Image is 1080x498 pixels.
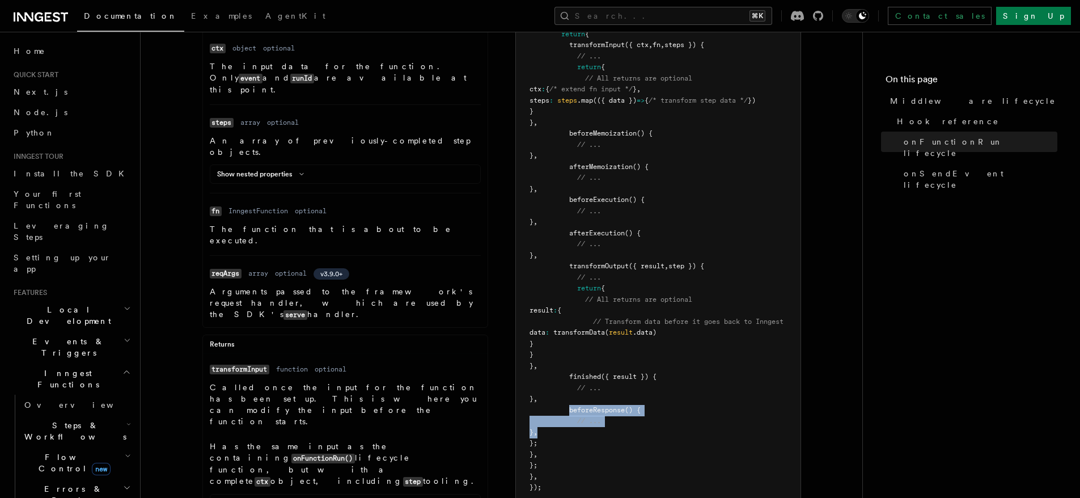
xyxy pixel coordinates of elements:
[577,417,601,425] span: // ...
[210,269,242,278] code: reqArgs
[265,11,325,20] span: AgentKit
[530,119,533,126] span: }
[569,373,601,381] span: finished
[239,74,262,83] code: event
[533,450,537,458] span: ,
[549,85,633,93] span: /* extend fn input */
[530,340,533,348] span: }
[530,328,545,336] span: data
[633,85,637,93] span: }
[888,7,992,25] a: Contact sales
[533,362,537,370] span: ,
[530,450,533,458] span: }
[625,41,649,49] span: ({ ctx
[9,152,63,161] span: Inngest tour
[601,284,605,292] span: {
[275,269,307,278] dd: optional
[24,400,141,410] span: Overview
[569,41,625,49] span: transformInput
[585,30,589,38] span: {
[530,218,533,226] span: }
[897,116,999,127] span: Hook reference
[577,273,601,281] span: // ...
[267,118,299,127] dd: optional
[553,306,557,314] span: :
[14,189,81,210] span: Your first Functions
[9,368,122,390] span: Inngest Functions
[9,247,133,279] a: Setting up your app
[14,221,109,242] span: Leveraging Steps
[210,382,481,427] p: Called once the input for the function has been set up. This is where you can modify the input be...
[533,218,537,226] span: ,
[9,123,133,143] a: Python
[557,306,561,314] span: {
[77,3,184,32] a: Documentation
[20,451,125,474] span: Flow Control
[660,41,664,49] span: ,
[561,30,585,38] span: return
[9,299,133,331] button: Local Development
[633,328,657,336] span: .data)
[842,9,869,23] button: Toggle dark mode
[263,44,295,53] dd: optional
[530,362,533,370] span: }
[605,328,609,336] span: (
[593,96,637,104] span: (({ data })
[549,96,553,104] span: :
[210,118,234,128] code: steps
[633,163,649,171] span: () {
[283,310,307,320] code: serve
[240,118,260,127] dd: array
[577,52,601,60] span: // ...
[530,483,541,491] span: });
[210,441,481,487] p: Has the same input as the containing lifecycle function, but with a complete object, including to...
[14,87,67,96] span: Next.js
[530,96,549,104] span: steps
[609,328,633,336] span: result
[533,185,537,193] span: ,
[748,96,756,104] span: })
[14,108,67,117] span: Node.js
[533,251,537,259] span: ,
[295,206,327,216] dd: optional
[20,447,133,479] button: Flow Controlnew
[20,395,133,415] a: Overview
[203,340,488,354] div: Returns
[232,44,256,53] dd: object
[749,10,765,22] kbd: ⌘K
[14,128,55,137] span: Python
[541,85,545,93] span: :
[533,395,537,403] span: ,
[569,406,625,414] span: beforeResponse
[533,119,537,126] span: ,
[210,61,481,95] p: The input data for the function. Only and are available at this point.
[899,163,1057,195] a: onSendEvent lifecycle
[569,229,625,237] span: afterExecution
[9,102,133,123] a: Node.js
[553,328,605,336] span: transformData
[530,472,533,480] span: }
[577,63,601,71] span: return
[20,415,133,447] button: Steps & Workflows
[904,136,1057,159] span: onFunctionRun lifecycle
[9,288,47,297] span: Features
[585,296,692,303] span: // All returns are optional
[577,284,601,292] span: return
[14,45,45,57] span: Home
[210,44,226,53] code: ctx
[645,96,649,104] span: {
[637,129,653,137] span: () {
[533,151,537,159] span: ,
[210,206,222,216] code: fn
[664,262,668,270] span: ,
[577,174,601,182] span: // ...
[601,63,605,71] span: {
[664,41,704,49] span: steps }) {
[403,477,423,487] code: step
[569,129,637,137] span: beforeMemoization
[530,351,533,358] span: }
[585,74,692,82] span: // All returns are optional
[601,373,657,381] span: ({ result }) {
[530,185,533,193] span: }
[210,135,481,158] p: An array of previously-completed step objects.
